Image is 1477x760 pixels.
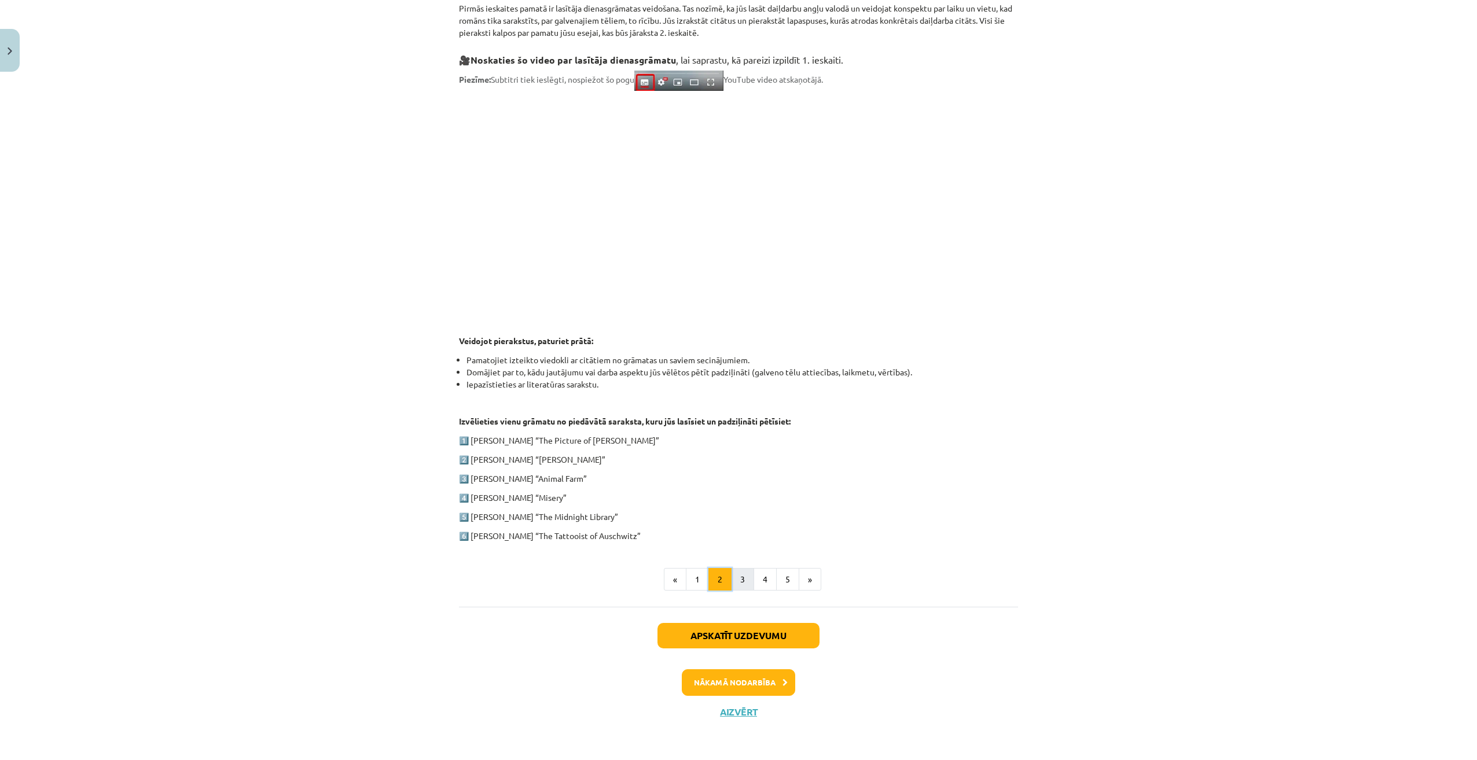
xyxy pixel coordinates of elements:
[717,706,760,718] button: Aizvērt
[459,46,1018,67] h3: 🎥 , lai saprastu, kā pareizi izpildīt 1. ieskaiti.
[799,568,821,591] button: »
[754,568,777,591] button: 4
[731,568,754,591] button: 3
[459,511,1018,523] p: 5️⃣ [PERSON_NAME] “The Midnight Library”
[459,434,1018,447] p: 1️⃣ [PERSON_NAME] “The Picture of [PERSON_NAME]”
[657,623,820,648] button: Apskatīt uzdevumu
[682,669,795,696] button: Nākamā nodarbība
[459,453,1018,466] p: 2️⃣ [PERSON_NAME] “[PERSON_NAME]”
[459,530,1018,542] p: 6️⃣ [PERSON_NAME] “The Tattooist of Auschwitz”
[471,54,676,66] strong: Noskaties šo video par lasītāja dienasgrāmatu
[459,74,491,84] strong: Piezīme:
[459,74,823,84] span: Subtitri tiek ieslēgti, nospiežot šo pogu YouTube video atskaņotājā.
[466,378,1018,390] li: Iepazīstieties ar literatūras sarakstu.
[776,568,799,591] button: 5
[466,366,1018,378] li: Domājiet par to, kādu jautājumu vai darba aspektu jūs vēlētos pētīt padziļināti (galveno tēlu att...
[459,473,1018,485] p: 3️⃣ [PERSON_NAME] “Animal Farm”
[459,335,593,346] strong: Veidojot pierakstus, paturiet prātā:
[8,47,12,55] img: icon-close-lesson-0947bae3869378f0d4975bcd49f059093ad1ed9edebbc8119c70593378902aed.svg
[459,568,1018,591] nav: Page navigation example
[708,568,732,591] button: 2
[459,416,791,426] strong: Izvēlieties vienu grāmatu no piedāvātā saraksta, kuru jūs lasīsiet un padziļināti pētīsiet:
[686,568,709,591] button: 1
[466,354,1018,366] li: Pamatojiet izteikto viedokli ar citātiem no grāmatas un saviem secinājumiem.
[664,568,686,591] button: «
[459,492,1018,504] p: 4️⃣ [PERSON_NAME] “Misery”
